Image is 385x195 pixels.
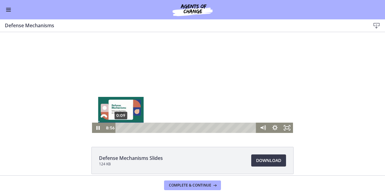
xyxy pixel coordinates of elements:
[92,103,104,113] button: Pause
[5,22,361,29] h3: Defense Mechanisms
[99,162,163,167] span: 124 KB
[257,103,269,113] button: Mute
[281,103,293,113] button: Fullscreen
[5,6,12,13] button: Enable menu
[256,157,281,164] span: Download
[251,154,286,167] a: Download
[169,183,211,188] span: Complete & continue
[99,154,163,162] span: Defense Mechanisms Slides
[120,103,254,113] div: Playbar
[164,180,221,190] button: Complete & continue
[156,2,229,17] img: Agents of Change
[269,103,281,113] button: Show settings menu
